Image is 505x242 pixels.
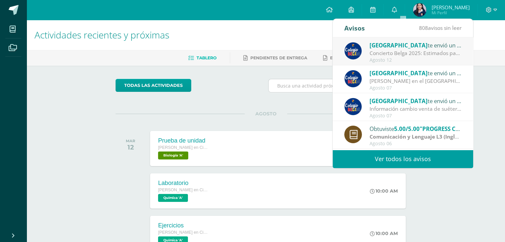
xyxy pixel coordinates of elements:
div: Ejercicios [158,222,208,229]
div: Agosto 12 [370,57,462,63]
span: [PERSON_NAME] en Ciencias y Letras con Orientación en Computación [158,188,208,192]
span: Biología 'A' [158,151,188,159]
span: [GEOGRAPHIC_DATA] [370,97,428,105]
div: te envió un aviso [370,41,462,49]
span: [PERSON_NAME] [431,4,469,11]
span: 808 [419,24,428,31]
span: Actividades recientes y próximas [35,29,169,41]
div: 12 [126,143,135,151]
span: AGOSTO [245,111,287,117]
input: Busca una actividad próxima aquí... [269,79,416,92]
strong: Comunicación y Lenguaje L3 (Inglés Técnico) 5 [370,133,487,140]
div: Prueba de unidad [158,137,208,144]
div: Información cambio venta de suéter y chaleco del Colegio - Tejidos Piemont -: Estimados Padres de... [370,105,462,113]
img: 919ad801bb7643f6f997765cf4083301.png [344,42,362,60]
a: Ver todos los avisos [333,150,473,168]
span: Pendientes de entrega [250,55,307,60]
div: MAR [126,139,135,143]
span: "PROGRESS CHECKS" [420,125,476,133]
div: Laboratorio [158,180,208,187]
a: Entregadas [323,53,360,63]
img: 919ad801bb7643f6f997765cf4083301.png [344,70,362,88]
div: Abuelitos Heladeros en el Colegio Belga.: Estimados padres y madres de familia: Les saludamos cor... [370,77,462,85]
span: [GEOGRAPHIC_DATA] [370,41,428,49]
a: Tablero [188,53,216,63]
div: Concierto Belga 2025: Estimados padres y madres de familia: Les saludamos cordialmente deseando q... [370,49,462,57]
span: 5.00/5.00 [394,125,420,133]
div: 10:00 AM [370,230,398,236]
a: todas las Actividades [116,79,191,92]
a: Pendientes de entrega [243,53,307,63]
div: Avisos [344,19,365,37]
div: Agosto 06 [370,141,462,147]
span: [PERSON_NAME] en Ciencias y Letras con Orientación en Computación [158,230,208,235]
span: Mi Perfil [431,10,469,16]
div: | zona [370,133,462,141]
img: 919ad801bb7643f6f997765cf4083301.png [344,98,362,115]
span: avisos sin leer [419,24,462,31]
div: te envió un aviso [370,96,462,105]
span: [GEOGRAPHIC_DATA] [370,69,428,77]
span: Entregadas [330,55,360,60]
div: te envió un aviso [370,69,462,77]
span: [PERSON_NAME] en Ciencias y Letras con Orientación en Computación [158,145,208,150]
span: Tablero [197,55,216,60]
span: Química 'A' [158,194,188,202]
div: Obtuviste en [370,124,462,133]
img: 7393bf07ea4dad23dec1ed25de3b6c68.png [413,3,426,17]
div: Agosto 07 [370,85,462,91]
div: 10:00 AM [370,188,398,194]
div: Agosto 07 [370,113,462,119]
